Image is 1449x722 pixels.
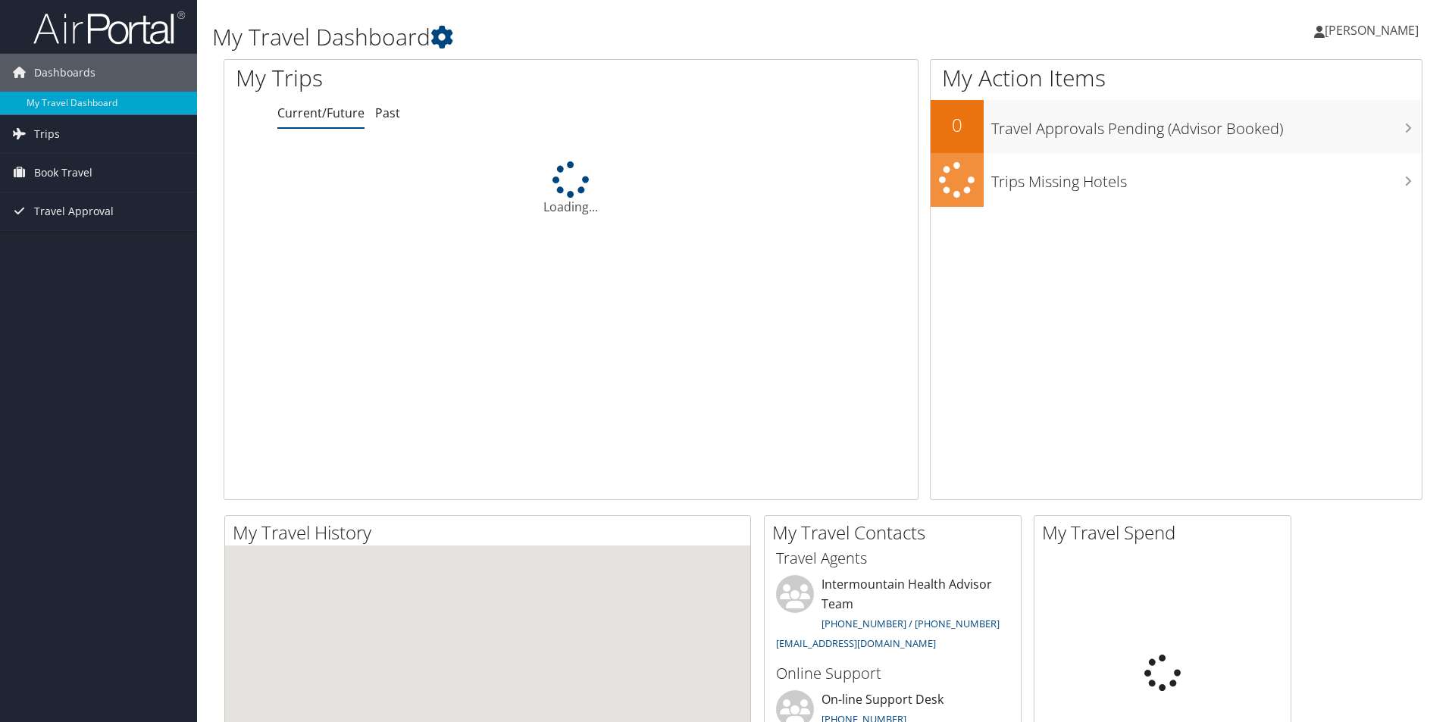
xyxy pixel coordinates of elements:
h3: Travel Approvals Pending (Advisor Booked) [991,111,1422,139]
h1: My Action Items [931,62,1422,94]
h2: My Travel Contacts [772,520,1021,545]
h1: My Travel Dashboard [212,21,1027,53]
a: 0Travel Approvals Pending (Advisor Booked) [931,100,1422,153]
span: [PERSON_NAME] [1325,22,1419,39]
span: Dashboards [34,54,95,92]
span: Trips [34,115,60,153]
h3: Travel Agents [776,548,1009,569]
span: Book Travel [34,154,92,192]
a: Current/Future [277,105,365,121]
a: Past [375,105,400,121]
a: [PERSON_NAME] [1314,8,1434,53]
h2: My Travel Spend [1042,520,1291,545]
li: Intermountain Health Advisor Team [768,575,1017,656]
div: Loading... [224,161,918,216]
a: [EMAIL_ADDRESS][DOMAIN_NAME] [776,636,936,650]
h2: My Travel History [233,520,750,545]
h3: Online Support [776,663,1009,684]
a: [PHONE_NUMBER] / [PHONE_NUMBER] [822,617,1000,630]
h1: My Trips [236,62,618,94]
h2: 0 [931,112,984,138]
a: Trips Missing Hotels [931,153,1422,207]
span: Travel Approval [34,192,114,230]
img: airportal-logo.png [33,10,185,45]
h3: Trips Missing Hotels [991,164,1422,192]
